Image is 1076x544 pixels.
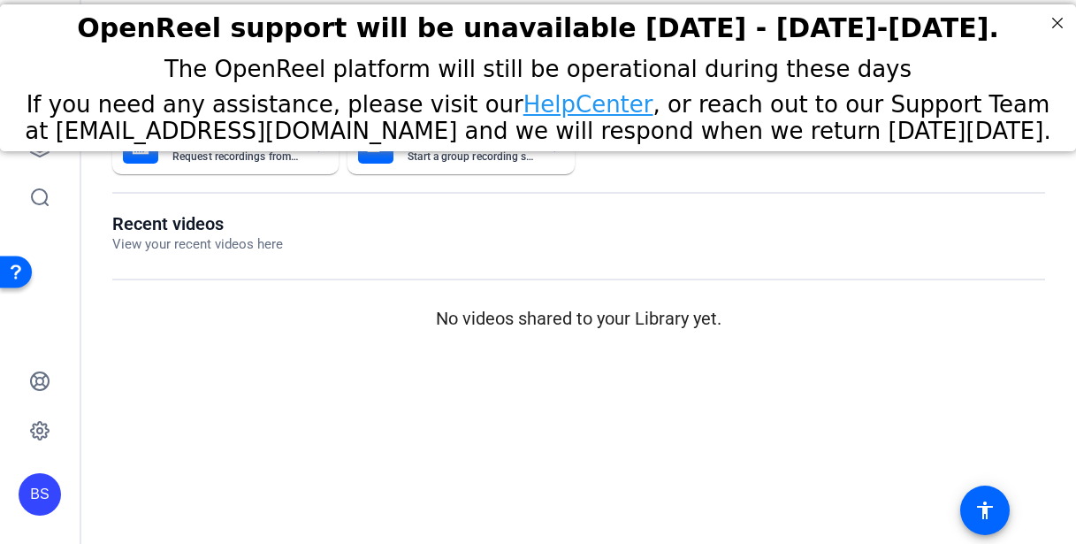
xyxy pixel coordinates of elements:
mat-icon: accessibility [974,500,996,521]
mat-card-subtitle: Start a group recording session [408,151,535,162]
span: If you need any assistance, please visit our , or reach out to our Support Team at [EMAIL_ADDRESS... [25,87,1050,140]
h1: Recent videos [112,213,283,234]
span: The OpenReel platform will still be operational during these days [164,51,912,78]
div: BS [19,473,61,516]
a: HelpCenter [523,87,653,113]
div: Close Step [1046,7,1069,30]
mat-card-subtitle: Request recordings from anyone, anywhere [172,151,300,162]
p: No videos shared to your Library yet. [112,305,1045,332]
h2: OpenReel support will be unavailable Thursday - Friday, October 16th-17th. [22,8,1054,39]
p: View your recent videos here [112,234,283,255]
